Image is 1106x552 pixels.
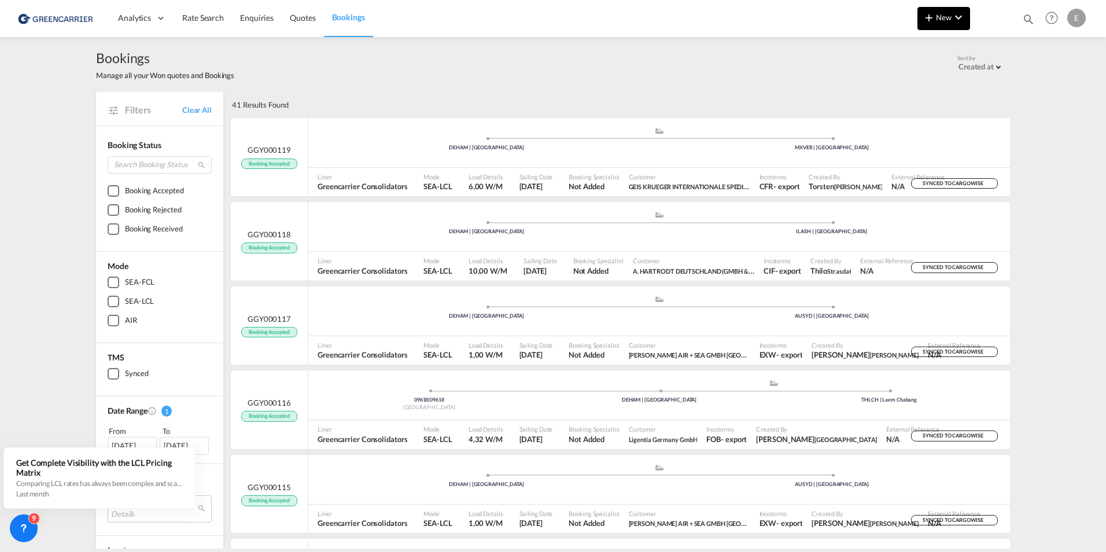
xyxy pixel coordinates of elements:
[756,434,877,444] span: Jeanette Hamburg
[318,341,407,349] span: Liner
[125,223,182,235] div: Booking Received
[923,517,986,528] span: SYNCED TO CARGOWISE
[1022,13,1035,25] md-icon: icon-magnify
[923,180,986,191] span: SYNCED TO CARGOWISE
[922,10,936,24] md-icon: icon-plus 400-fg
[812,341,918,349] span: Created By
[248,229,291,240] span: GGY000118
[629,509,750,518] span: Customer
[629,434,698,444] span: Ligentia Germany GmbH
[812,349,918,360] span: Myra Kraushaar
[519,341,553,349] span: Sailing Date
[318,256,407,265] span: Liner
[756,425,877,433] span: Created By
[182,13,224,23] span: Rate Search
[148,406,157,415] md-icon: Created On
[108,261,128,271] span: Mode
[911,262,998,273] div: SYNCED TO CARGOWISE
[423,181,452,192] span: SEA-LCL
[469,425,503,433] span: Load Details
[108,277,212,288] md-checkbox: SEA-FCL
[519,425,553,433] span: Sailing Date
[108,352,124,362] span: TMS
[232,92,288,117] div: 41 Results Found
[108,315,212,326] md-checkbox: AIR
[633,266,754,276] span: A. HARTRODT DEUTSCHLAND (GMBH & CO) KG
[241,495,297,506] span: Booking Accepted
[231,455,1010,533] div: GGY000115 Booking Accepted assets/icons/custom/ship-fill.svgassets/icons/custom/roll-o-plane.svgP...
[922,13,965,22] span: New
[911,515,998,526] div: SYNCED TO CARGOWISE
[773,181,799,192] div: - export
[248,398,291,408] span: GGY000116
[108,368,212,380] md-checkbox: Synced
[760,172,800,181] span: Incoterms
[248,482,291,492] span: GGY000115
[469,172,503,181] span: Load Details
[911,178,998,189] div: SYNCED TO CARGOWISE
[629,341,750,349] span: Customer
[96,49,234,67] span: Bookings
[809,181,882,192] span: Torsten Sommer
[760,518,803,528] span: EXW export
[760,349,803,360] span: EXW export
[125,296,154,307] div: SEA-LCL
[231,286,1010,365] div: GGY000117 Booking Accepted assets/icons/custom/ship-fill.svgassets/icons/custom/roll-o-plane.svgP...
[652,128,666,134] md-icon: assets/icons/custom/ship-fill.svg
[430,396,444,403] span: 09618
[659,144,1005,152] div: MXVER | [GEOGRAPHIC_DATA]
[659,228,1005,235] div: ILASH | [GEOGRAPHIC_DATA]
[659,481,1005,488] div: AUSYD | [GEOGRAPHIC_DATA]
[760,341,803,349] span: Incoterms
[231,370,1010,449] div: GGY000116 Booking Accepted Pickup Germany assets/icons/custom/ship-fill.svgassets/icons/custom/ro...
[332,12,365,22] span: Bookings
[569,509,619,518] span: Booking Specialist
[161,425,212,437] div: To
[633,256,754,265] span: Customer
[125,315,137,326] div: AIR
[569,349,619,360] span: Not Added
[1042,8,1061,28] span: Help
[314,144,659,152] div: DEHAM | [GEOGRAPHIC_DATA]
[160,437,209,454] div: [DATE]
[108,425,212,454] span: From To [DATE][DATE]
[318,434,407,444] span: Greencarrier Consolidators
[760,349,777,360] div: EXW
[314,228,659,235] div: DEHAM | [GEOGRAPHIC_DATA]
[870,520,919,527] span: [PERSON_NAME]
[860,256,913,265] span: External Reference
[241,159,297,170] span: Booking Accepted
[108,296,212,307] md-checkbox: SEA-LCL
[248,314,291,324] span: GGY000117
[952,10,965,24] md-icon: icon-chevron-down
[760,181,774,192] div: CFR
[241,242,297,253] span: Booking Accepted
[652,296,666,302] md-icon: assets/icons/custom/ship-fill.svg
[917,7,970,30] button: icon-plus 400-fgNewicon-chevron-down
[544,396,775,404] div: DEHAM | [GEOGRAPHIC_DATA]
[633,266,770,275] span: A. HARTRODT DEUTSCHLAND (GMBH & CO) KG
[767,380,781,386] md-icon: assets/icons/custom/ship-fill.svg
[108,425,158,437] div: From
[17,5,95,31] img: 1378a7308afe11ef83610d9e779c6b34.png
[957,54,975,62] span: Sort by
[812,518,918,528] span: Myra Kraushaar
[760,509,803,518] span: Incoterms
[519,349,553,360] span: 29 Sep 2025
[125,185,183,197] div: Booking Accepted
[231,202,1010,281] div: GGY000118 Booking Accepted assets/icons/custom/ship-fill.svgassets/icons/custom/roll-o-plane.svgP...
[423,341,452,349] span: Mode
[197,161,206,170] md-icon: icon-magnify
[629,425,698,433] span: Customer
[760,518,777,528] div: EXW
[1022,13,1035,30] div: icon-magnify
[241,327,297,338] span: Booking Accepted
[423,266,452,276] span: SEA-LCL
[423,425,452,433] span: Mode
[318,172,407,181] span: Liner
[428,396,430,403] span: |
[891,181,944,192] span: N/A
[108,140,161,150] span: Booking Status
[569,434,619,444] span: Not Added
[469,509,503,518] span: Load Details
